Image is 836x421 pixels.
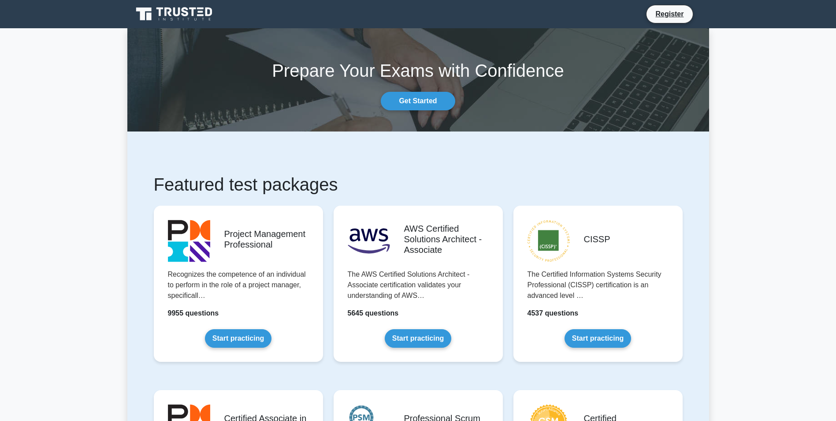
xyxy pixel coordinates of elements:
[565,329,631,348] a: Start practicing
[385,329,451,348] a: Start practicing
[381,92,455,110] a: Get Started
[127,60,709,81] h1: Prepare Your Exams with Confidence
[650,8,689,19] a: Register
[154,174,683,195] h1: Featured test packages
[205,329,271,348] a: Start practicing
